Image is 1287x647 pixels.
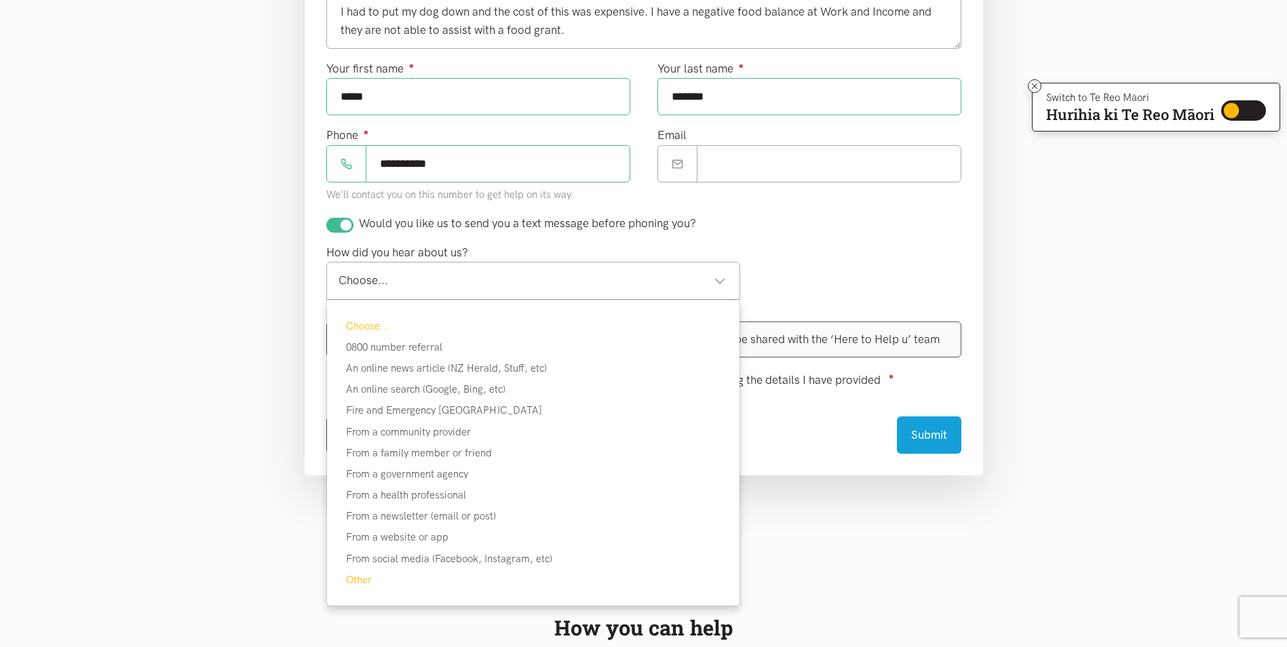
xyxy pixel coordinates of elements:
[321,611,967,644] div: How you can help
[657,60,744,78] label: Your last name
[327,381,740,397] div: An online search (Google, Bing, etc)
[327,339,740,355] div: 0800 number referral
[327,572,740,588] div: Other
[327,424,740,440] div: From a community provider
[326,60,415,78] label: Your first name
[409,60,415,71] sup: ●
[327,402,740,418] div: Fire and Emergency [GEOGRAPHIC_DATA]
[327,529,740,545] div: From a website or app
[366,145,630,182] input: Phone number
[327,508,740,524] div: From a newsletter (email or post)
[897,416,961,454] button: Submit
[327,487,740,503] div: From a health professional
[327,318,740,334] div: Choose...
[1046,109,1214,121] p: Hurihia ki Te Reo Māori
[739,60,744,71] sup: ●
[327,466,740,482] div: From a government agency
[327,445,740,461] div: From a family member or friend
[339,271,727,290] div: Choose...
[326,243,468,262] label: How did you hear about us?
[326,126,369,144] label: Phone
[359,216,696,230] span: Would you like us to send you a text message before phoning you?
[327,360,740,376] div: An online news article (NZ Herald, Stuff, etc)
[657,126,687,144] label: Email
[364,127,369,137] sup: ●
[326,189,573,201] small: We'll contact you on this number to get help on its way.
[1046,94,1214,102] p: Switch to Te Reo Māori
[889,371,894,381] sup: ●
[697,145,961,182] input: Email
[327,551,740,567] div: From social media (Facebook, Instagram, etc)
